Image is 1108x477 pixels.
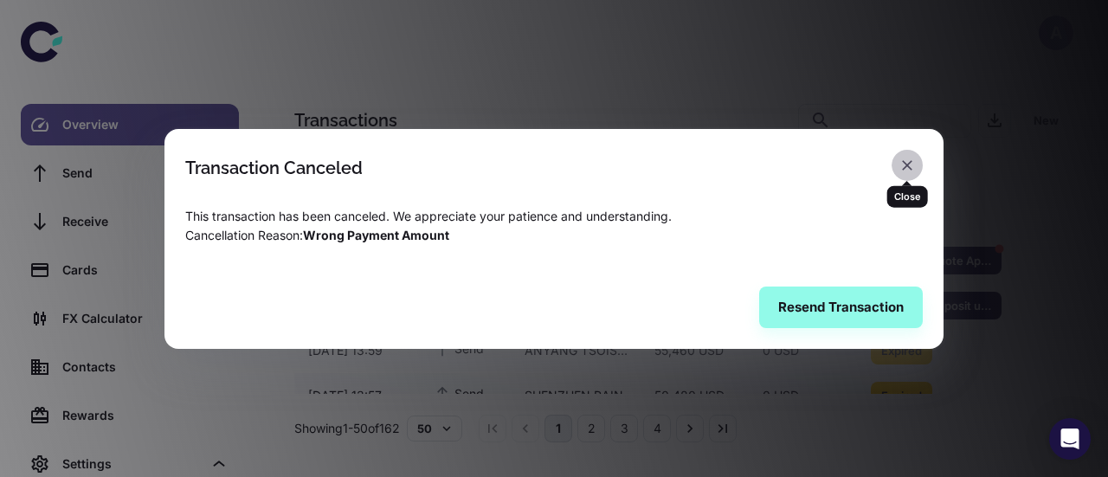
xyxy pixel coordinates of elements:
[185,158,363,178] div: Transaction Canceled
[887,186,928,208] div: Close
[185,207,923,226] p: This transaction has been canceled. We appreciate your patience and understanding.
[303,228,449,242] span: Wrong Payment Amount
[1049,418,1091,460] div: Open Intercom Messenger
[759,287,923,328] button: Resend Transaction
[185,226,923,245] p: Cancellation Reason :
